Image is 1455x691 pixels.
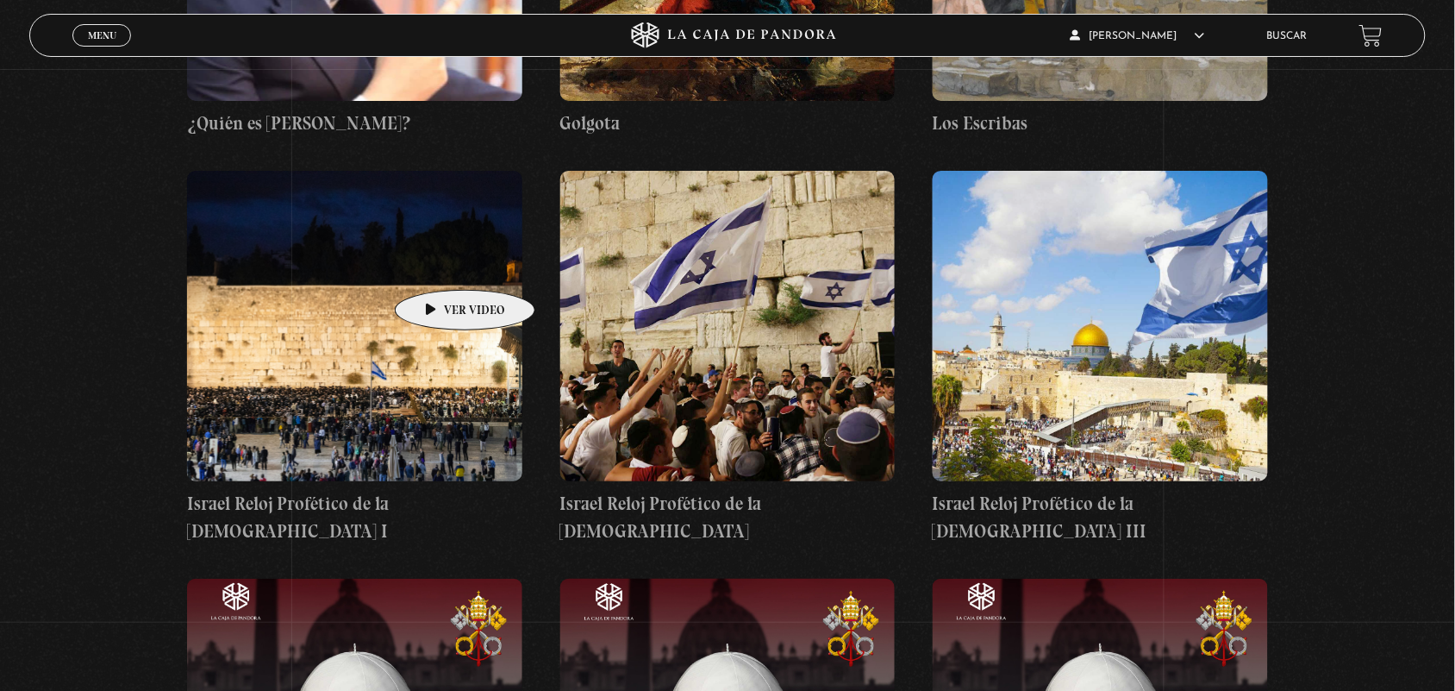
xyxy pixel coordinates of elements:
h4: ¿Quién es [PERSON_NAME]? [187,110,522,137]
h4: Israel Reloj Profético de la [DEMOGRAPHIC_DATA] [560,490,896,544]
span: [PERSON_NAME] [1071,31,1205,41]
h4: Los Escribas [933,110,1268,137]
h4: Israel Reloj Profético de la [DEMOGRAPHIC_DATA] I [187,490,522,544]
a: Israel Reloj Profético de la [DEMOGRAPHIC_DATA] III [933,171,1268,544]
h4: Golgota [560,110,896,137]
a: Israel Reloj Profético de la [DEMOGRAPHIC_DATA] [560,171,896,544]
h4: Israel Reloj Profético de la [DEMOGRAPHIC_DATA] III [933,490,1268,544]
a: Israel Reloj Profético de la [DEMOGRAPHIC_DATA] I [187,171,522,544]
span: Cerrar [82,45,122,57]
a: View your shopping cart [1359,24,1383,47]
span: Menu [88,30,116,41]
a: Buscar [1267,31,1308,41]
